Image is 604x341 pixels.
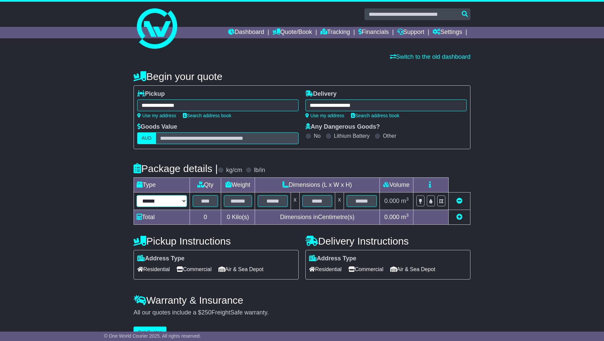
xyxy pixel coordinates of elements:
a: Use my address [137,113,176,118]
h4: Warranty & Insurance [134,295,470,306]
label: Address Type [137,255,185,262]
h4: Begin your quote [134,71,470,82]
button: Get Quotes [134,327,166,338]
a: Financials [358,27,389,38]
span: m [401,214,409,220]
span: Residential [137,264,170,274]
a: Tracking [320,27,350,38]
label: Lithium Battery [334,133,370,139]
label: AUD [137,132,156,144]
td: x [335,193,344,210]
span: © One World Courier 2025. All rights reserved. [104,333,201,339]
td: Dimensions (L x W x H) [255,178,380,193]
h4: Package details | [134,163,218,174]
a: Switch to the old dashboard [390,53,470,60]
a: Settings [433,27,462,38]
span: m [401,198,409,204]
a: Quote/Book [272,27,312,38]
a: Search address book [351,113,399,118]
label: Goods Value [137,123,177,131]
span: 0 [227,214,230,220]
label: Address Type [309,255,356,262]
h4: Delivery Instructions [305,236,470,247]
label: lb/in [254,167,265,174]
span: 0.000 [384,198,399,204]
td: Total [134,210,190,225]
span: 0.000 [384,214,399,220]
div: All our quotes include a $ FreightSafe warranty. [134,309,470,316]
span: Residential [309,264,342,274]
td: Volume [380,178,413,193]
a: Add new item [456,214,462,220]
td: Weight [221,178,255,193]
td: x [291,193,299,210]
a: Search address book [183,113,231,118]
label: No [314,133,320,139]
label: kg/cm [226,167,242,174]
label: Delivery [305,90,337,98]
td: Type [134,178,190,193]
label: Any Dangerous Goods? [305,123,380,131]
sup: 3 [406,213,409,218]
span: Commercial [177,264,211,274]
sup: 3 [406,197,409,202]
span: Air & Sea Depot [390,264,436,274]
h4: Pickup Instructions [134,236,299,247]
label: Pickup [137,90,165,98]
td: 0 [190,210,221,225]
td: Qty [190,178,221,193]
td: Dimensions in Centimetre(s) [255,210,380,225]
label: Other [383,133,396,139]
a: Use my address [305,113,344,118]
a: Dashboard [228,27,264,38]
a: Remove this item [456,198,462,204]
a: Support [397,27,424,38]
span: Commercial [348,264,383,274]
td: Kilo(s) [221,210,255,225]
span: 250 [201,309,211,316]
span: Air & Sea Depot [218,264,264,274]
